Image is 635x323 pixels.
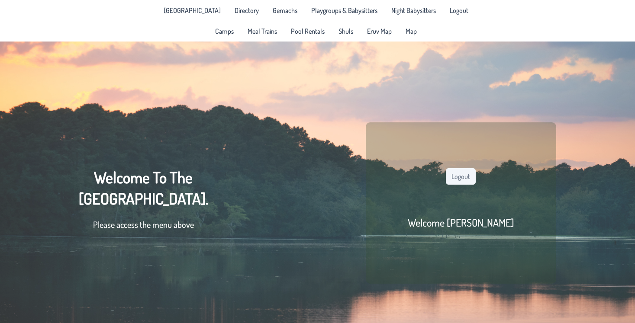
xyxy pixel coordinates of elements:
button: Logout [446,168,476,185]
a: Eruv Map [362,24,397,38]
a: [GEOGRAPHIC_DATA] [158,3,226,17]
span: Camps [215,28,234,35]
span: Map [406,28,417,35]
span: Gemachs [273,7,297,14]
li: Logout [445,3,474,17]
div: Welcome To The [GEOGRAPHIC_DATA]. [79,167,208,240]
a: Map [400,24,422,38]
span: Logout [450,7,468,14]
a: Gemachs [268,3,303,17]
span: Meal Trains [248,28,277,35]
li: Pine Lake Park [158,3,226,17]
a: Directory [229,3,264,17]
span: Pool Rentals [291,28,325,35]
span: Shuls [338,28,353,35]
p: Please access the menu above [79,218,208,231]
span: [GEOGRAPHIC_DATA] [164,7,221,14]
span: Night Babysitters [391,7,436,14]
span: Directory [235,7,259,14]
span: Eruv Map [367,28,392,35]
span: Playgroups & Babysitters [311,7,377,14]
a: Playgroups & Babysitters [306,3,383,17]
a: Night Babysitters [386,3,441,17]
h2: Welcome [PERSON_NAME] [408,216,514,229]
a: Camps [210,24,239,38]
a: Shuls [333,24,358,38]
a: Meal Trains [242,24,282,38]
a: Pool Rentals [286,24,330,38]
